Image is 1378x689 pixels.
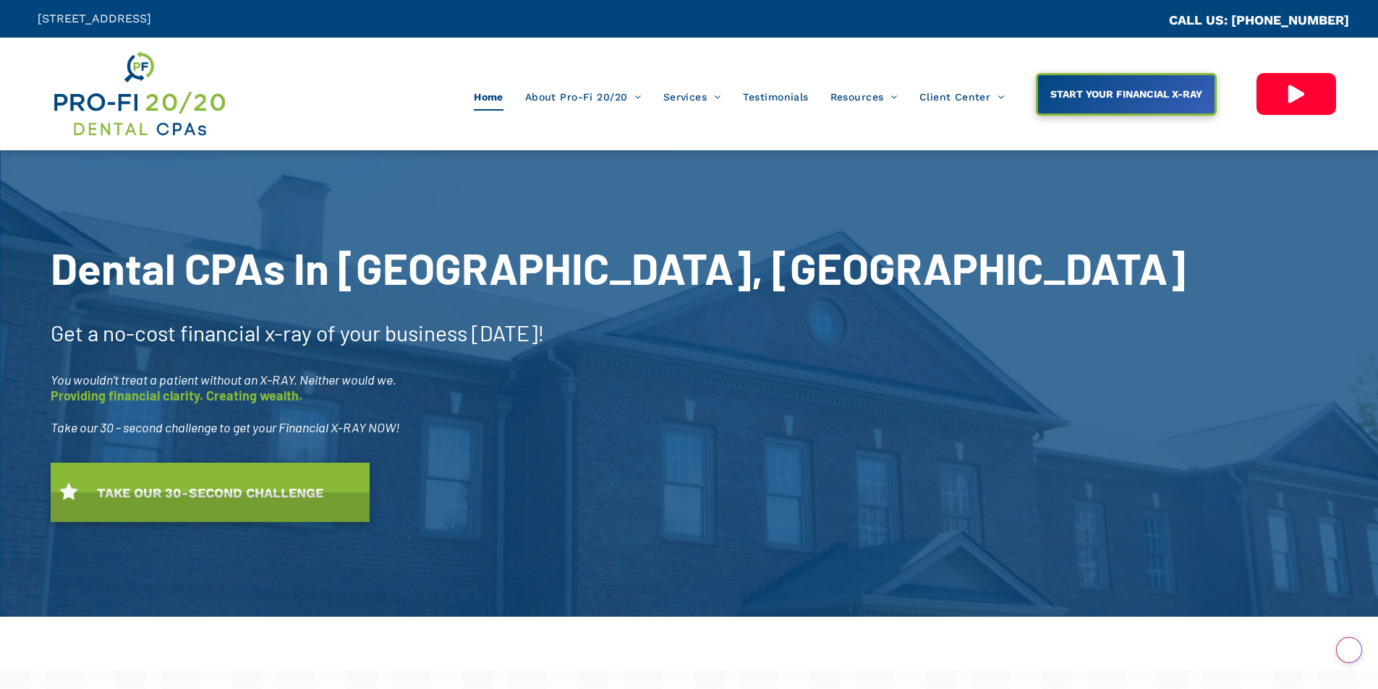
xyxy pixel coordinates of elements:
a: TAKE OUR 30-SECOND CHALLENGE [51,463,370,522]
a: Client Center [909,83,1016,111]
a: Services [652,83,732,111]
span: CA::CALLC [1107,14,1169,27]
img: Get Dental CPA Consulting, Bookkeeping, & Bank Loans [51,48,226,140]
a: Home [463,83,514,111]
span: Providing financial clarity. Creating wealth. [51,388,302,403]
span: TAKE OUR 30-SECOND CHALLENGE [92,478,328,508]
a: START YOUR FINANCIAL X-RAY [1036,73,1217,116]
a: About Pro-Fi 20/20 [514,83,652,111]
a: CALL US: [PHONE_NUMBER] [1169,12,1349,27]
a: Resources [820,83,909,111]
span: Take our 30 - second challenge to get your Financial X-RAY NOW! [51,419,400,435]
span: Get a [51,320,98,346]
span: no-cost financial x-ray [103,320,312,346]
span: You wouldn’t treat a patient without an X-RAY. Neither would we. [51,372,396,388]
span: Dental CPAs In [GEOGRAPHIC_DATA], [GEOGRAPHIC_DATA] [51,241,1186,294]
a: Testimonials [732,83,820,111]
span: [STREET_ADDRESS] [38,12,151,25]
span: START YOUR FINANCIAL X-RAY [1045,81,1207,107]
span: of your business [DATE]! [316,320,545,346]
